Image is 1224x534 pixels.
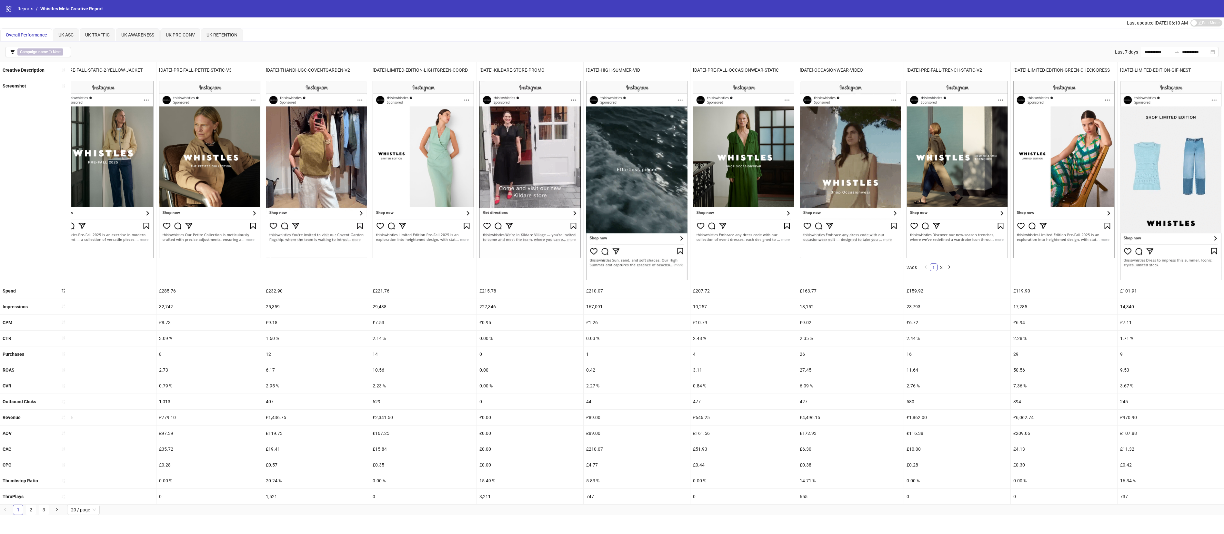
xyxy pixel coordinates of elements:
[690,426,797,441] div: £161.56
[922,263,930,271] button: left
[50,362,156,378] div: 4.69
[924,265,928,269] span: left
[907,265,917,270] span: 2 Ads
[797,62,904,78] div: [DATE]-OCCASIONWEAR-VIDEO
[61,288,65,293] span: sort-descending
[3,508,7,511] span: left
[1011,378,1117,394] div: 7.36 %
[477,283,583,299] div: £215.78
[20,50,48,54] b: Campaign name
[26,505,36,515] li: 2
[121,32,154,37] span: UK AWARENESS
[904,362,1010,378] div: 11.64
[263,283,370,299] div: £232.90
[156,346,263,362] div: 8
[3,83,26,88] b: Screenshot
[50,457,156,473] div: £0.52
[904,441,1010,457] div: £10.00
[61,368,65,372] span: sort-ascending
[690,315,797,330] div: £10.79
[61,415,65,420] span: sort-ascending
[3,288,16,293] b: Spend
[904,315,1010,330] div: £6.72
[690,283,797,299] div: £207.72
[36,5,38,12] li: /
[1118,441,1224,457] div: £11.32
[370,457,477,473] div: £0.35
[52,81,154,258] img: Screenshot 6870965888731
[690,346,797,362] div: 4
[156,299,263,314] div: 32,742
[1118,331,1224,346] div: 1.71 %
[39,505,49,515] a: 3
[584,62,690,78] div: [DATE]-HIGH-SUMMER-VID
[53,50,61,54] b: Nest
[797,426,904,441] div: £172.93
[904,489,1010,504] div: 0
[50,346,156,362] div: 12
[584,378,690,394] div: 2.27 %
[690,473,797,488] div: 0.00 %
[3,447,11,452] b: CAC
[584,299,690,314] div: 167,091
[50,441,156,457] div: £31.05
[586,81,687,280] img: Screenshot 6865742782931
[370,283,477,299] div: £221.76
[1118,378,1224,394] div: 3.67 %
[584,473,690,488] div: 5.83 %
[1174,49,1179,55] span: swap-right
[263,331,370,346] div: 1.60 %
[477,362,583,378] div: 0.00
[904,331,1010,346] div: 2.44 %
[85,32,110,37] span: UK TRAFFIC
[156,315,263,330] div: £8.73
[3,367,15,373] b: ROAS
[263,394,370,409] div: 407
[370,62,477,78] div: [DATE]-LIMITED-EDITION-LIGHTGREEN-COORD
[50,394,156,409] div: 719
[10,50,15,54] span: filter
[477,394,583,409] div: 0
[477,473,583,488] div: 15.49 %
[479,81,581,258] img: Screenshot 6893590358531
[3,67,45,73] b: Creative Description
[797,410,904,425] div: £4,496.15
[938,263,945,271] li: 2
[584,346,690,362] div: 1
[263,410,370,425] div: £1,436.75
[156,394,263,409] div: 1,013
[1011,426,1117,441] div: £209.06
[50,331,156,346] div: 2.22 %
[263,378,370,394] div: 2.95 %
[3,383,11,388] b: CVR
[26,505,36,515] a: 2
[584,394,690,409] div: 44
[904,62,1010,78] div: [DATE]-PRE-FALL-TRENCH-STATIC-V2
[156,457,263,473] div: £0.28
[61,304,65,309] span: sort-ascending
[61,494,65,499] span: sort-ascending
[584,362,690,378] div: 0.42
[156,489,263,504] div: 0
[690,299,797,314] div: 19,257
[50,315,156,330] div: £11.52
[156,362,263,378] div: 2.73
[797,473,904,488] div: 14.71 %
[584,315,690,330] div: £1.26
[1118,473,1224,488] div: 16.34 %
[797,394,904,409] div: 427
[156,410,263,425] div: £779.10
[1011,441,1117,457] div: £4.13
[13,505,23,515] a: 1
[1011,394,1117,409] div: 394
[477,346,583,362] div: 0
[690,457,797,473] div: £0.44
[166,32,195,37] span: UK PRO CONV
[1118,426,1224,441] div: £107.88
[477,315,583,330] div: £0.95
[370,426,477,441] div: £167.25
[370,473,477,488] div: 0.00 %
[1011,315,1117,330] div: £6.94
[930,264,937,271] a: 1
[156,283,263,299] div: £285.76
